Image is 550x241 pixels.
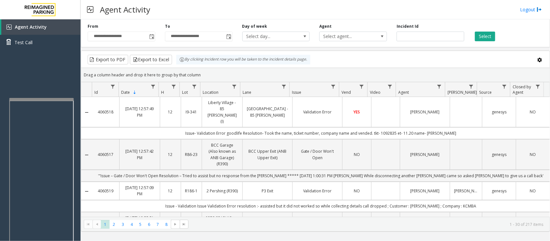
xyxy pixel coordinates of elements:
[520,151,546,158] a: NO
[173,222,178,227] span: Go to the next page
[230,82,239,91] a: Location Filter Menu
[123,185,156,197] a: [DATE] 12:57:09 PM
[81,152,92,158] a: Collapse Details
[123,106,156,118] a: [DATE] 12:57:49 PM
[534,82,542,91] a: Closed by Agent Filter Menu
[164,151,177,158] a: 12
[92,200,550,212] td: Issue - Validation Issue Validation Error resolution :- assisted but it did not worked so while c...
[206,215,238,227] a: [GEOGRAPHIC_DATA] (I)
[520,188,546,194] a: NO
[149,82,157,91] a: Date Filter Menu
[467,82,476,91] a: Parker Filter Menu
[92,170,550,182] td: '"Issue – Gate / Door Won't Open Resolution – Tried to assist but no response from the [PERSON_NA...
[181,222,187,227] span: Go to the last page
[81,189,92,194] a: Collapse Details
[475,32,495,41] button: Select
[530,109,536,115] span: NO
[96,109,115,115] a: 4060518
[148,32,155,41] span: Toggle popup
[121,90,130,95] span: Date
[164,188,177,194] a: 12
[279,82,288,91] a: Lane Filter Menu
[88,24,98,29] label: From
[354,188,360,194] span: NO
[354,152,360,157] span: NO
[243,32,296,41] span: Select day...
[296,188,338,194] a: Validation Error
[180,220,188,229] span: Go to the last page
[486,188,512,194] a: genesys
[130,55,172,64] button: Export to Excel
[486,151,512,158] a: genesys
[94,90,98,95] span: Id
[179,57,185,62] img: infoIcon.svg
[500,82,509,91] a: Source Filter Menu
[404,151,446,158] a: [PERSON_NAME]
[96,151,115,158] a: 4060517
[6,24,12,30] img: 'icon'
[185,109,198,115] a: I9-341
[123,148,156,160] a: [DATE] 12:57:42 PM
[296,148,338,160] a: Gate / Door Won't Open
[206,188,238,194] a: 2 Pershing (R390)
[357,82,366,91] a: Vend Filter Menu
[346,109,367,115] a: YES
[97,2,153,17] h3: Agent Activity
[15,24,47,30] span: Agent Activity
[404,109,446,115] a: [PERSON_NAME]
[242,24,267,29] label: Day of week
[81,69,550,81] div: Drag a column header and drop it here to group by that column
[479,90,492,95] span: Source
[448,90,477,95] span: [PERSON_NAME]
[296,109,338,115] a: Validation Error
[342,90,351,95] span: Vend
[192,222,543,227] kendo-pager-info: 1 - 30 of 217 items
[520,6,542,13] a: Logout
[246,106,288,118] a: [GEOGRAPHIC_DATA] - 85 [PERSON_NAME]
[101,220,110,229] span: Page 1
[153,220,162,229] span: Page 7
[513,84,531,95] span: Closed by Agent
[520,109,546,115] a: NO
[225,32,232,41] span: Toggle popup
[127,220,136,229] span: Page 4
[243,90,251,95] span: Lane
[171,220,179,229] span: Go to the next page
[354,109,360,115] span: YES
[454,188,478,194] a: [PERSON_NAME]
[320,32,373,41] span: Select agent...
[246,188,288,194] a: P3 Exit
[398,90,409,95] span: Agent
[486,109,512,115] a: genesys
[81,110,92,115] a: Collapse Details
[161,90,164,95] span: H
[14,39,33,46] span: Test Call
[386,82,394,91] a: Video Filter Menu
[530,188,536,194] span: NO
[404,188,446,194] a: [PERSON_NAME]
[346,151,367,158] a: NO
[162,220,171,229] span: Page 8
[1,19,81,35] a: Agent Activity
[397,24,419,29] label: Incident Id
[110,220,118,229] span: Page 2
[81,82,550,217] div: Data table
[87,2,93,17] img: pageIcon
[136,220,145,229] span: Page 5
[185,151,198,158] a: R86-23
[435,82,444,91] a: Agent Filter Menu
[165,24,170,29] label: To
[246,148,288,160] a: BCC Upper Exit (ANB Upper Exit)
[190,82,199,91] a: Lot Filter Menu
[96,188,115,194] a: 4060519
[292,90,302,95] span: Issue
[537,6,542,13] img: logout
[92,127,550,139] td: Issue- Validation Error goodlife Resolution- Took the name, ticket number, company name and vende...
[182,90,188,95] span: Lot
[169,82,178,91] a: H Filter Menu
[370,90,381,95] span: Video
[164,109,177,115] a: 12
[206,142,238,167] a: BCC Garage (Also known as ANB Garage) (R390)
[176,55,310,64] div: By clicking Incident row you will be taken to the incident details page.
[319,24,332,29] label: Agent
